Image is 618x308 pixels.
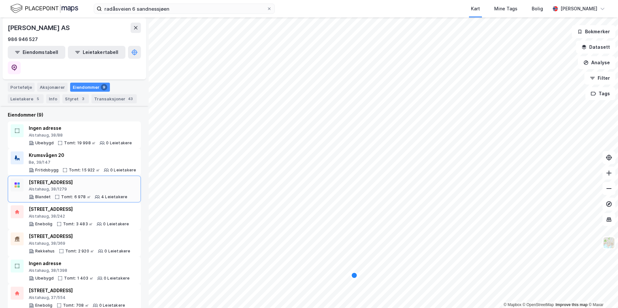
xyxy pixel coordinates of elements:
[29,260,130,267] div: Ingen adresse
[63,221,93,227] div: Tomt: 3 483 ㎡
[35,168,59,173] div: Fritidsbygg
[102,4,267,14] input: Søk på adresse, matrikkel, gårdeiere, leietakere eller personer
[576,41,615,54] button: Datasett
[10,3,78,14] img: logo.f888ab2527a4732fd821a326f86c7f29.svg
[29,187,127,192] div: Alstahaug, 38/1279
[68,46,125,59] button: Leietakertabell
[504,303,521,307] a: Mapbox
[471,5,480,13] div: Kart
[29,232,131,240] div: [STREET_ADDRESS]
[29,179,127,186] div: [STREET_ADDRESS]
[29,287,125,294] div: [STREET_ADDRESS]
[63,303,89,308] div: Tomt: 708 ㎡
[101,194,127,200] div: 4 Leietakere
[64,140,96,146] div: Tomt: 19 998 ㎡
[29,205,129,213] div: [STREET_ADDRESS]
[69,168,100,173] div: Tomt: 15 922 ㎡
[29,124,132,132] div: Ingen adresse
[104,249,130,254] div: 0 Leietakere
[110,168,136,173] div: 0 Leietakere
[585,87,615,100] button: Tags
[586,277,618,308] div: Kontrollprogram for chat
[532,5,543,13] div: Bolig
[35,303,53,308] div: Enebolig
[8,111,141,119] div: Eiendommer (9)
[29,133,132,138] div: Alstahaug, 38/88
[35,96,41,102] div: 5
[8,94,44,103] div: Leietakere
[46,94,60,103] div: Info
[104,276,130,281] div: 0 Leietakere
[560,5,597,13] div: [PERSON_NAME]
[603,237,615,249] img: Z
[8,23,71,33] div: [PERSON_NAME] AS
[352,273,357,278] div: Map marker
[29,241,131,246] div: Alstahaug, 38/369
[29,160,136,165] div: Bø, 39/147
[35,221,53,227] div: Enebolig
[29,295,125,300] div: Alstahaug, 37/554
[572,25,615,38] button: Bokmerker
[35,249,55,254] div: Rekkehus
[556,303,588,307] a: Improve this map
[29,214,129,219] div: Alstahaug, 38/242
[64,276,93,281] div: Tomt: 1 403 ㎡
[584,72,615,85] button: Filter
[106,140,132,146] div: 0 Leietakere
[91,94,137,103] div: Transaksjoner
[8,36,38,43] div: 986 946 527
[80,96,86,102] div: 3
[35,140,54,146] div: Ubebygd
[35,276,54,281] div: Ubebygd
[494,5,517,13] div: Mine Tags
[523,303,554,307] a: OpenStreetMap
[99,303,125,308] div: 0 Leietakere
[29,268,130,273] div: Alstahaug, 38/1398
[127,96,134,102] div: 43
[101,84,107,90] div: 9
[70,83,110,92] div: Eiendommer
[62,94,89,103] div: Styret
[61,194,91,200] div: Tomt: 6 978 ㎡
[8,83,35,92] div: Portefølje
[29,151,136,159] div: Krumsvågen 20
[586,277,618,308] iframe: Chat Widget
[65,249,94,254] div: Tomt: 2 920 ㎡
[37,83,68,92] div: Aksjonærer
[103,221,129,227] div: 0 Leietakere
[8,46,65,59] button: Eiendomstabell
[35,194,51,200] div: Blandet
[578,56,615,69] button: Analyse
